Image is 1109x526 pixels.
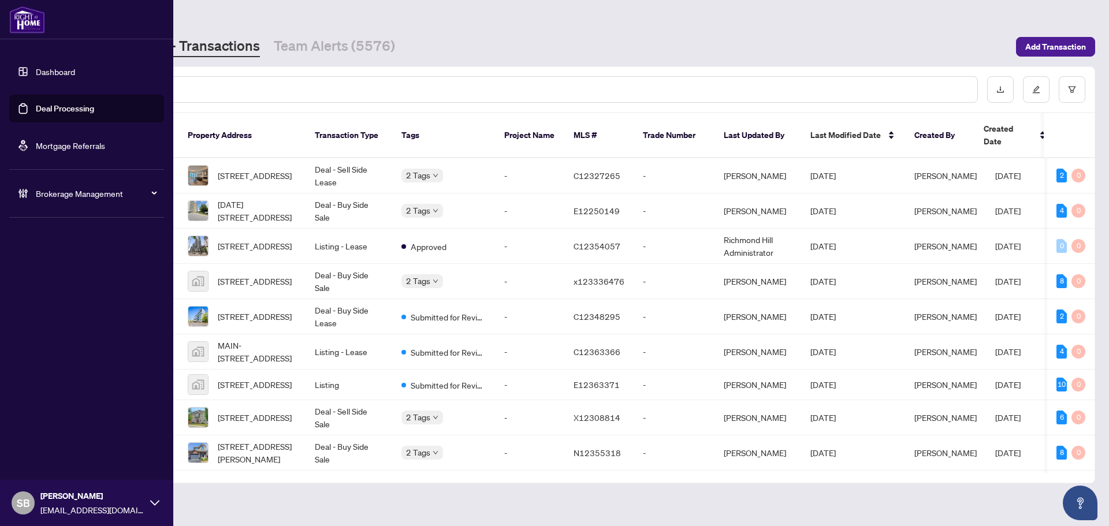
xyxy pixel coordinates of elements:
td: - [495,158,564,193]
th: Property Address [178,113,306,158]
span: Brokerage Management [36,187,156,200]
td: Listing - Lease [306,229,392,264]
span: [PERSON_NAME] [40,490,144,502]
td: - [495,400,564,435]
td: - [495,435,564,471]
span: down [433,450,438,456]
span: 2 Tags [406,204,430,217]
span: [DATE] [810,170,836,181]
div: 6 [1056,411,1067,424]
div: 0 [1056,239,1067,253]
span: [DATE] [810,412,836,423]
img: thumbnail-img [188,166,208,185]
td: - [634,370,714,400]
span: [STREET_ADDRESS] [218,411,292,424]
div: 0 [1071,378,1085,391]
span: x123336476 [574,276,624,286]
th: Created By [905,113,974,158]
img: thumbnail-img [188,201,208,221]
td: Deal - Buy Side Sale [306,435,392,471]
td: - [495,334,564,370]
img: thumbnail-img [188,443,208,462]
button: edit [1023,76,1050,103]
span: [DATE] [810,346,836,357]
span: Submitted for Review [411,311,486,323]
td: - [634,400,714,435]
span: [DATE] [995,276,1021,286]
td: [PERSON_NAME] [714,158,801,193]
span: 2 Tags [406,411,430,424]
span: [DATE] [995,241,1021,251]
div: 0 [1071,345,1085,359]
div: 0 [1071,204,1085,218]
span: [STREET_ADDRESS] [218,310,292,323]
span: [DATE][STREET_ADDRESS] [218,198,296,223]
span: [PERSON_NAME] [914,241,977,251]
th: Trade Number [634,113,714,158]
td: - [634,435,714,471]
td: [PERSON_NAME] [714,264,801,299]
a: Dashboard [36,66,75,77]
span: 2 Tags [406,169,430,182]
td: - [495,299,564,334]
td: - [634,158,714,193]
td: [PERSON_NAME] [714,435,801,471]
span: [PERSON_NAME] [914,311,977,322]
th: Tags [392,113,495,158]
span: C12348295 [574,311,620,322]
span: [DATE] [995,447,1021,458]
img: thumbnail-img [188,408,208,427]
span: Last Modified Date [810,129,881,141]
th: Transaction Type [306,113,392,158]
td: - [495,229,564,264]
a: Team Alerts (5576) [274,36,395,57]
span: [PERSON_NAME] [914,346,977,357]
button: download [987,76,1014,103]
span: C12354057 [574,241,620,251]
td: Richmond Hill Administrator [714,229,801,264]
button: Add Transaction [1016,37,1095,57]
span: filter [1068,85,1076,94]
td: Listing - Lease [306,334,392,370]
td: [PERSON_NAME] [714,334,801,370]
div: 0 [1071,239,1085,253]
th: Project Name [495,113,564,158]
button: filter [1059,76,1085,103]
span: [EMAIL_ADDRESS][DOMAIN_NAME] [40,503,144,516]
td: - [634,193,714,229]
td: - [634,299,714,334]
span: Submitted for Review [411,346,486,359]
span: [DATE] [810,276,836,286]
div: 0 [1071,411,1085,424]
span: [DATE] [995,311,1021,322]
span: [PERSON_NAME] [914,447,977,458]
button: Open asap [1063,486,1097,520]
span: [DATE] [810,311,836,322]
td: - [495,193,564,229]
span: [DATE] [995,379,1021,390]
span: [DATE] [810,379,836,390]
span: [DATE] [810,241,836,251]
td: Deal - Sell Side Lease [306,158,392,193]
td: Listing [306,370,392,400]
img: thumbnail-img [188,375,208,394]
span: C12363366 [574,346,620,357]
span: [DATE] [810,447,836,458]
span: [STREET_ADDRESS] [218,275,292,288]
span: [DATE] [995,206,1021,216]
img: thumbnail-img [188,271,208,291]
img: thumbnail-img [188,342,208,361]
span: Approved [411,240,446,253]
span: SB [17,495,30,511]
span: X12308814 [574,412,620,423]
img: thumbnail-img [188,307,208,326]
a: Deal Processing [36,103,94,114]
span: 2 Tags [406,446,430,459]
span: 2 Tags [406,274,430,288]
span: Add Transaction [1025,38,1086,56]
img: logo [9,6,45,33]
span: E12250149 [574,206,620,216]
span: MAIN-[STREET_ADDRESS] [218,339,296,364]
th: Last Modified Date [801,113,905,158]
div: 4 [1056,345,1067,359]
